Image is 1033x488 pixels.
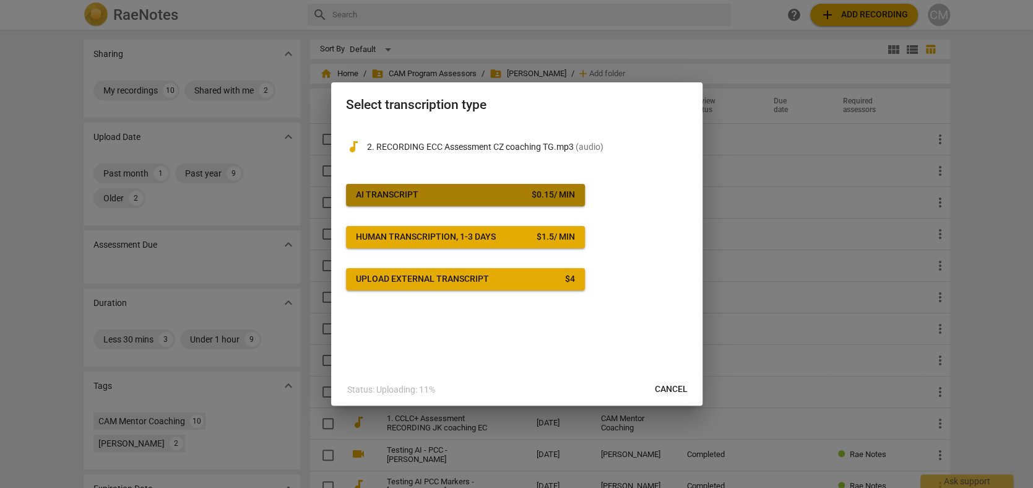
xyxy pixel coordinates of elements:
button: Human transcription, 1-3 days$1.5/ min [346,226,585,248]
button: Cancel [645,378,698,401]
div: $ 0.15 / min [532,189,575,201]
div: Human transcription, 1-3 days [356,231,496,243]
div: AI Transcript [356,189,418,201]
button: AI Transcript$0.15/ min [346,184,585,206]
p: 2. RECORDING ECC Assessment CZ coaching TG.mp3(audio) [367,141,688,154]
div: $ 1.5 / min [537,231,575,243]
h2: Select transcription type [346,97,688,113]
p: Status: Uploading: 11% [347,383,435,396]
div: $ 4 [565,273,575,285]
span: audiotrack [346,139,361,154]
div: Upload external transcript [356,273,489,285]
span: ( audio ) [576,142,603,152]
button: Upload external transcript$4 [346,268,585,290]
span: Cancel [655,383,688,396]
